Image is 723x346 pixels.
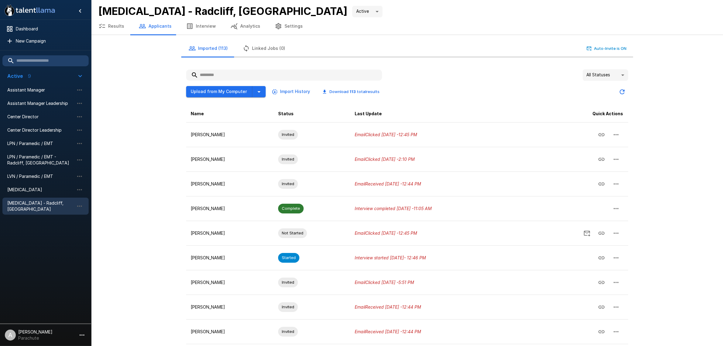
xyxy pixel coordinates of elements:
button: Download 113 totalresults [318,87,385,96]
span: Invited [278,181,298,187]
p: [PERSON_NAME] [191,279,269,285]
span: Send Invitation [580,230,594,235]
i: Email Received [DATE] - 12:44 PM [355,181,421,186]
button: Updated Today - 4:43 PM [616,86,628,98]
span: Invited [278,279,298,285]
th: Status [273,105,350,123]
button: Applicants [131,18,179,35]
span: Invited [278,132,298,137]
span: Copy Interview Link [594,304,609,309]
span: Copy Interview Link [594,279,609,284]
p: [PERSON_NAME] [191,132,269,138]
i: Interview completed [DATE] - 11:05 AM [355,206,432,211]
div: Active [352,6,383,17]
span: Copy Interview Link [594,156,609,161]
i: Email Clicked [DATE] - 2:10 PM [355,157,415,162]
button: Results [91,18,131,35]
button: Imported (113) [181,40,235,57]
th: Name [186,105,274,123]
i: Interview started [DATE] - 12:46 PM [355,255,426,260]
button: Settings [268,18,310,35]
button: Interview [179,18,223,35]
th: Last Update [350,105,522,123]
b: 113 [350,89,356,94]
span: Copy Interview Link [594,254,609,260]
button: Analytics [223,18,268,35]
span: Copy Interview Link [594,230,609,235]
p: [PERSON_NAME] [191,329,269,335]
th: Quick Actions [522,105,628,123]
span: Invited [278,304,298,310]
p: [PERSON_NAME] [191,255,269,261]
i: Email Received [DATE] - 12:44 PM [355,304,421,310]
span: Invited [278,156,298,162]
span: Complete [278,206,304,211]
b: [MEDICAL_DATA] - Radcliff, [GEOGRAPHIC_DATA] [98,5,347,17]
button: Auto-Invite is ON [585,44,628,53]
span: Not Started [278,230,307,236]
button: Linked Jobs (0) [235,40,293,57]
i: Email Clicked [DATE] - 12:45 PM [355,132,417,137]
p: [PERSON_NAME] [191,230,269,236]
p: [PERSON_NAME] [191,181,269,187]
button: Import History [271,86,313,97]
span: Copy Interview Link [594,131,609,137]
button: Upload from My Computer [186,86,252,97]
span: Invited [278,329,298,334]
p: [PERSON_NAME] [191,156,269,162]
i: Email Clicked [DATE] - 12:45 PM [355,230,417,236]
p: [PERSON_NAME] [191,206,269,212]
span: Copy Interview Link [594,328,609,334]
span: Copy Interview Link [594,181,609,186]
span: Started [278,255,299,261]
p: [PERSON_NAME] [191,304,269,310]
i: Email Clicked [DATE] - 5:51 PM [355,280,414,285]
div: All Statuses [583,69,628,81]
i: Email Received [DATE] - 12:44 PM [355,329,421,334]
